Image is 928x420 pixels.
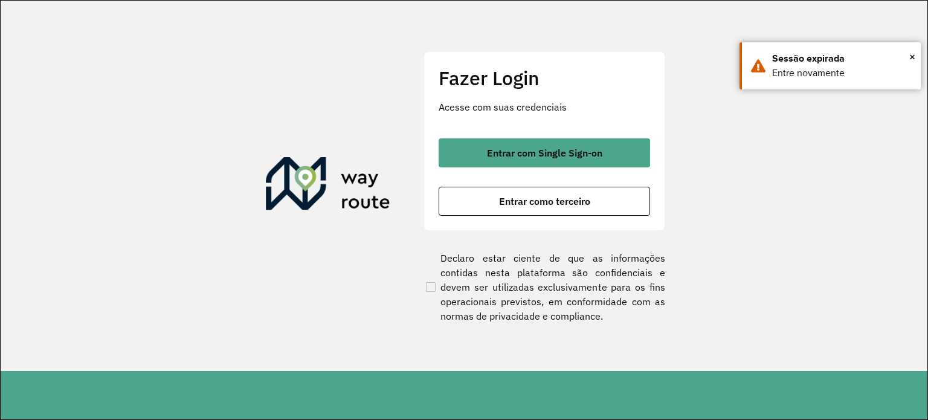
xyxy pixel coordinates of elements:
button: button [439,187,650,216]
span: Entrar com Single Sign-on [487,148,602,158]
button: button [439,138,650,167]
img: Roteirizador AmbevTech [266,157,390,215]
span: Entrar como terceiro [499,196,590,206]
h2: Fazer Login [439,66,650,89]
button: Close [909,48,915,66]
label: Declaro estar ciente de que as informações contidas nesta plataforma são confidenciais e devem se... [424,251,665,323]
p: Acesse com suas credenciais [439,100,650,114]
span: × [909,48,915,66]
div: Sessão expirada [772,51,912,66]
div: Entre novamente [772,66,912,80]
